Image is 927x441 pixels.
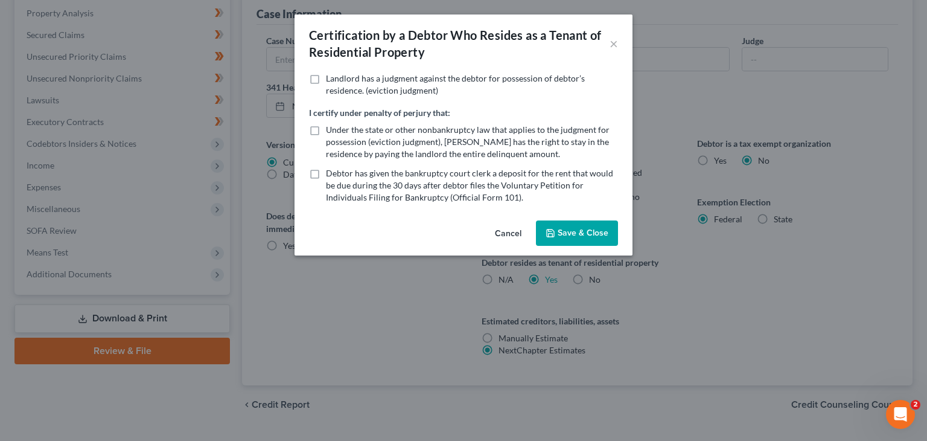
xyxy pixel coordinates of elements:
[326,168,613,202] span: Debtor has given the bankruptcy court clerk a deposit for the rent that would be due during the 3...
[309,106,450,119] label: I certify under penalty of perjury that:
[326,73,585,95] span: Landlord has a judgment against the debtor for possession of debtor’s residence. (eviction judgment)
[536,220,618,246] button: Save & Close
[886,400,915,429] iframe: Intercom live chat
[610,36,618,51] button: ×
[911,400,920,410] span: 2
[485,222,531,246] button: Cancel
[326,124,610,159] span: Under the state or other nonbankruptcy law that applies to the judgment for possession (eviction ...
[309,27,610,60] div: Certification by a Debtor Who Resides as a Tenant of Residential Property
